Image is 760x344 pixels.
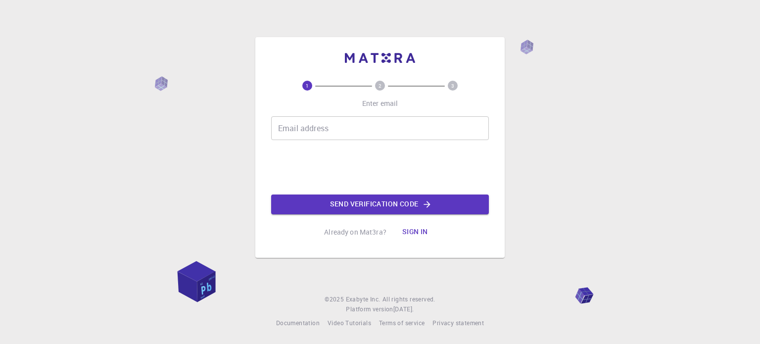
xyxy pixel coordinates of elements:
a: Privacy statement [432,318,484,328]
p: Enter email [362,98,398,108]
a: Exabyte Inc. [346,295,380,304]
a: Video Tutorials [328,318,371,328]
span: Terms of service [379,319,425,327]
p: Already on Mat3ra? [324,227,386,237]
text: 2 [379,82,381,89]
text: 3 [451,82,454,89]
span: All rights reserved. [382,295,435,304]
span: Exabyte Inc. [346,295,380,303]
span: Video Tutorials [328,319,371,327]
iframe: reCAPTCHA [305,148,455,187]
span: Platform version [346,304,393,314]
span: Documentation [276,319,320,327]
a: Documentation [276,318,320,328]
a: [DATE]. [393,304,414,314]
button: Send verification code [271,195,489,214]
span: [DATE] . [393,305,414,313]
span: Privacy statement [432,319,484,327]
a: Terms of service [379,318,425,328]
text: 1 [306,82,309,89]
span: © 2025 [325,295,345,304]
button: Sign in [394,222,436,242]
